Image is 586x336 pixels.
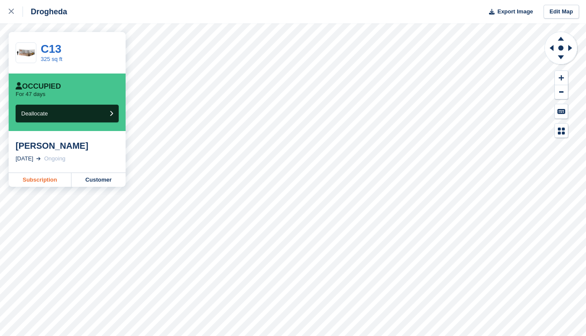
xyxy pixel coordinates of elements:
div: [DATE] [16,154,33,163]
span: Export Image [497,7,533,16]
button: Map Legend [555,124,568,138]
button: Keyboard Shortcuts [555,104,568,118]
div: Ongoing [44,154,65,163]
a: Edit Map [544,5,579,19]
a: Subscription [9,173,71,187]
a: C13 [41,42,62,55]
button: Export Image [484,5,533,19]
div: Occupied [16,82,61,91]
button: Zoom Out [555,85,568,99]
div: Drogheda [23,6,67,17]
a: Customer [71,173,126,187]
a: 325 sq ft [41,56,62,62]
img: arrow-right-light-icn-cde0832a797a2874e46488d9cf13f60e5c3a73dbe684e267c42b8395dfbc2abf.svg [36,157,41,160]
span: Deallocate [21,110,48,117]
img: 300-sqft-unit%20(1).jpg [16,45,36,61]
button: Deallocate [16,105,119,122]
button: Zoom In [555,71,568,85]
div: [PERSON_NAME] [16,141,119,151]
p: For 47 days [16,91,45,98]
